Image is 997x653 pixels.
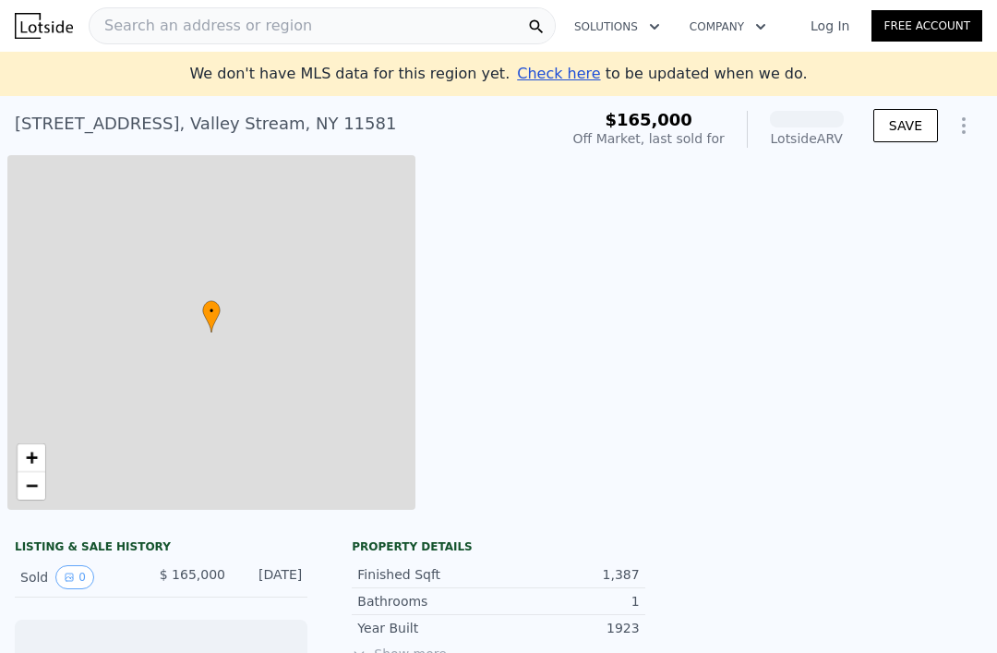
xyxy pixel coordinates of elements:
[15,539,307,558] div: LISTING & SALE HISTORY
[202,300,221,333] div: •
[357,565,498,584] div: Finished Sqft
[517,65,600,82] span: Check here
[189,63,807,85] div: We don't have MLS data for this region yet.
[605,110,692,129] span: $165,000
[770,129,844,148] div: Lotside ARV
[357,619,498,637] div: Year Built
[498,592,640,611] div: 1
[20,565,145,589] div: Sold
[675,10,781,43] button: Company
[352,539,644,554] div: Property details
[90,15,312,37] span: Search an address or region
[202,303,221,320] span: •
[18,444,45,472] a: Zoom in
[871,10,982,42] a: Free Account
[26,474,38,497] span: −
[873,109,938,142] button: SAVE
[18,472,45,500] a: Zoom out
[15,13,73,39] img: Lotside
[357,592,498,611] div: Bathrooms
[945,107,982,144] button: Show Options
[26,446,38,469] span: +
[517,63,807,85] div: to be updated when we do.
[498,619,640,637] div: 1923
[15,111,396,137] div: [STREET_ADDRESS] , Valley Stream , NY 11581
[788,17,871,35] a: Log In
[55,565,94,589] button: View historical data
[498,565,640,584] div: 1,387
[160,567,225,582] span: $ 165,000
[573,129,725,148] div: Off Market, last sold for
[559,10,675,43] button: Solutions
[240,565,302,589] div: [DATE]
